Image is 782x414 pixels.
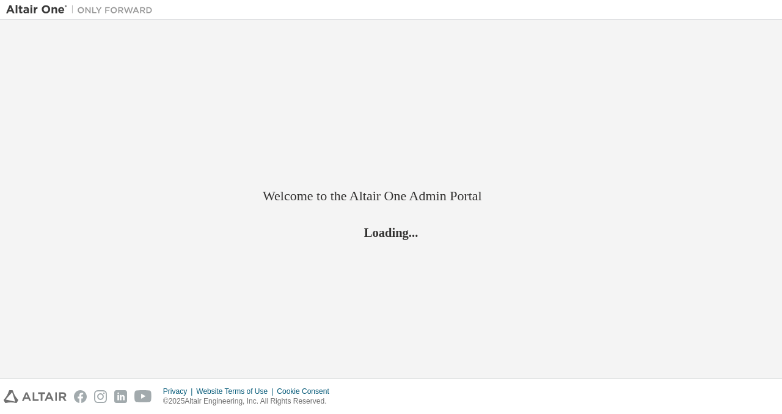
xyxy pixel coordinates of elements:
div: Website Terms of Use [196,387,277,396]
img: linkedin.svg [114,390,127,403]
img: instagram.svg [94,390,107,403]
img: facebook.svg [74,390,87,403]
img: youtube.svg [134,390,152,403]
p: © 2025 Altair Engineering, Inc. All Rights Reserved. [163,396,337,407]
div: Cookie Consent [277,387,336,396]
div: Privacy [163,387,196,396]
img: altair_logo.svg [4,390,67,403]
h2: Loading... [263,225,519,241]
img: Altair One [6,4,159,16]
h2: Welcome to the Altair One Admin Portal [263,187,519,205]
